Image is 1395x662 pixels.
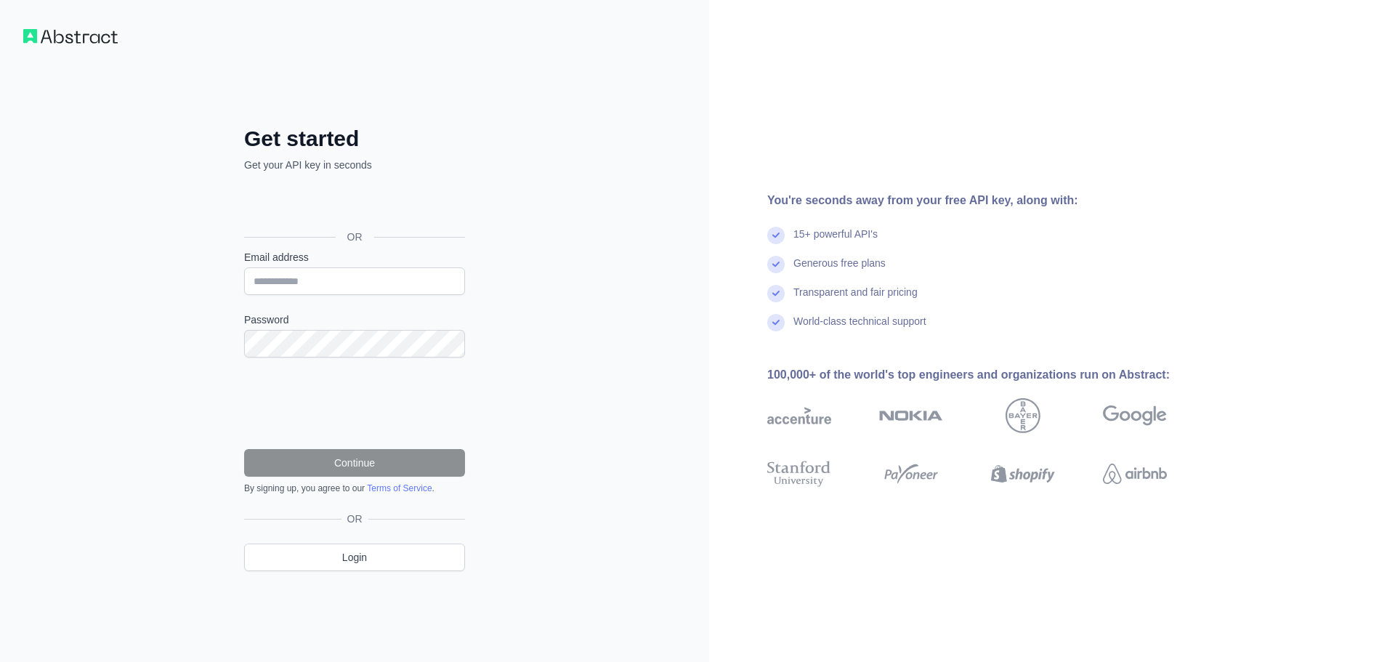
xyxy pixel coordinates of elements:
img: check mark [767,314,785,331]
div: Generous free plans [793,256,886,285]
label: Password [244,312,465,327]
button: Continue [244,449,465,477]
iframe: reCAPTCHA [244,375,465,432]
a: Login [244,544,465,571]
img: Workflow [23,29,118,44]
div: 15+ powerful API's [793,227,878,256]
span: OR [336,230,374,244]
div: You're seconds away from your free API key, along with: [767,192,1213,209]
div: Transparent and fair pricing [793,285,918,314]
img: payoneer [879,458,943,490]
img: stanford university [767,458,831,490]
img: shopify [991,458,1055,490]
div: By signing up, you agree to our . [244,483,465,494]
label: Email address [244,250,465,265]
iframe: Botão "Fazer login com o Google" [237,188,469,220]
div: 100,000+ of the world's top engineers and organizations run on Abstract: [767,366,1213,384]
img: accenture [767,398,831,433]
p: Get your API key in seconds [244,158,465,172]
img: nokia [879,398,943,433]
span: OR [341,512,368,526]
img: google [1103,398,1167,433]
img: check mark [767,285,785,302]
h2: Get started [244,126,465,152]
img: check mark [767,256,785,273]
img: bayer [1006,398,1040,433]
a: Terms of Service [367,483,432,493]
img: airbnb [1103,458,1167,490]
div: World-class technical support [793,314,926,343]
img: check mark [767,227,785,244]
